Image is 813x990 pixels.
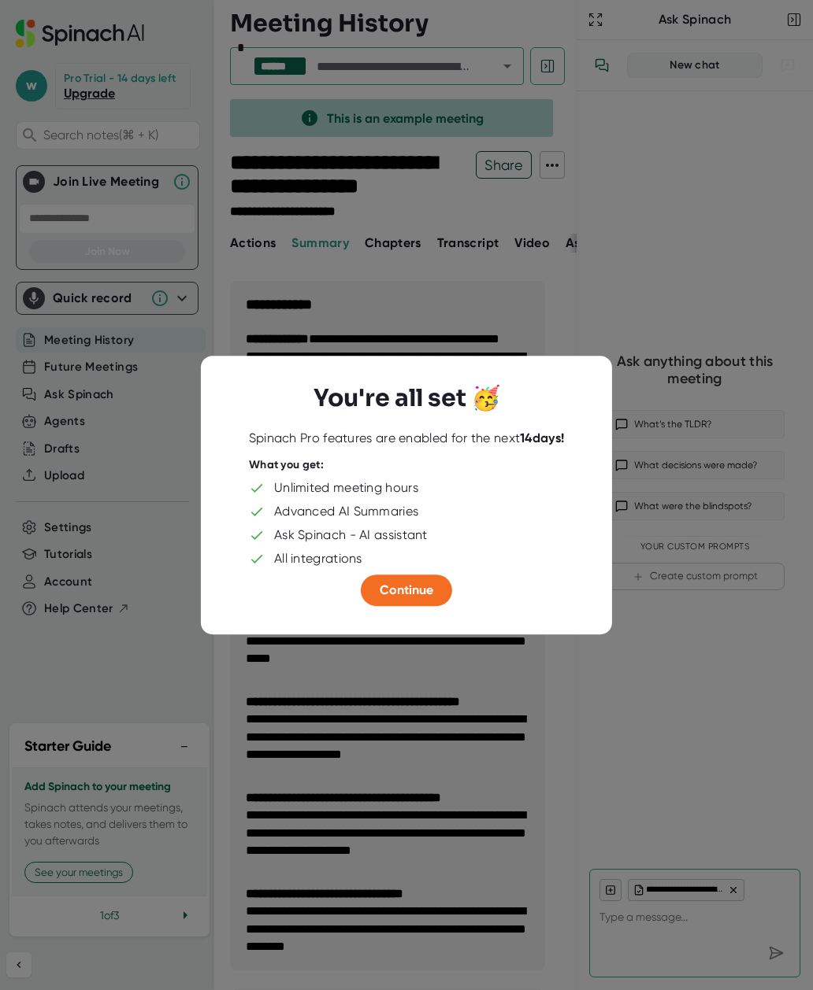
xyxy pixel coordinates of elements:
[314,384,500,412] h3: You're all set 🥳
[380,582,433,597] span: Continue
[274,480,418,496] div: Unlimited meeting hours
[249,458,324,472] div: What you get:
[274,551,362,567] div: All integrations
[361,574,452,606] button: Continue
[249,430,565,446] div: Spinach Pro features are enabled for the next
[274,527,428,543] div: Ask Spinach - AI assistant
[274,504,418,519] div: Advanced AI Summaries
[520,430,564,445] b: 14 days!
